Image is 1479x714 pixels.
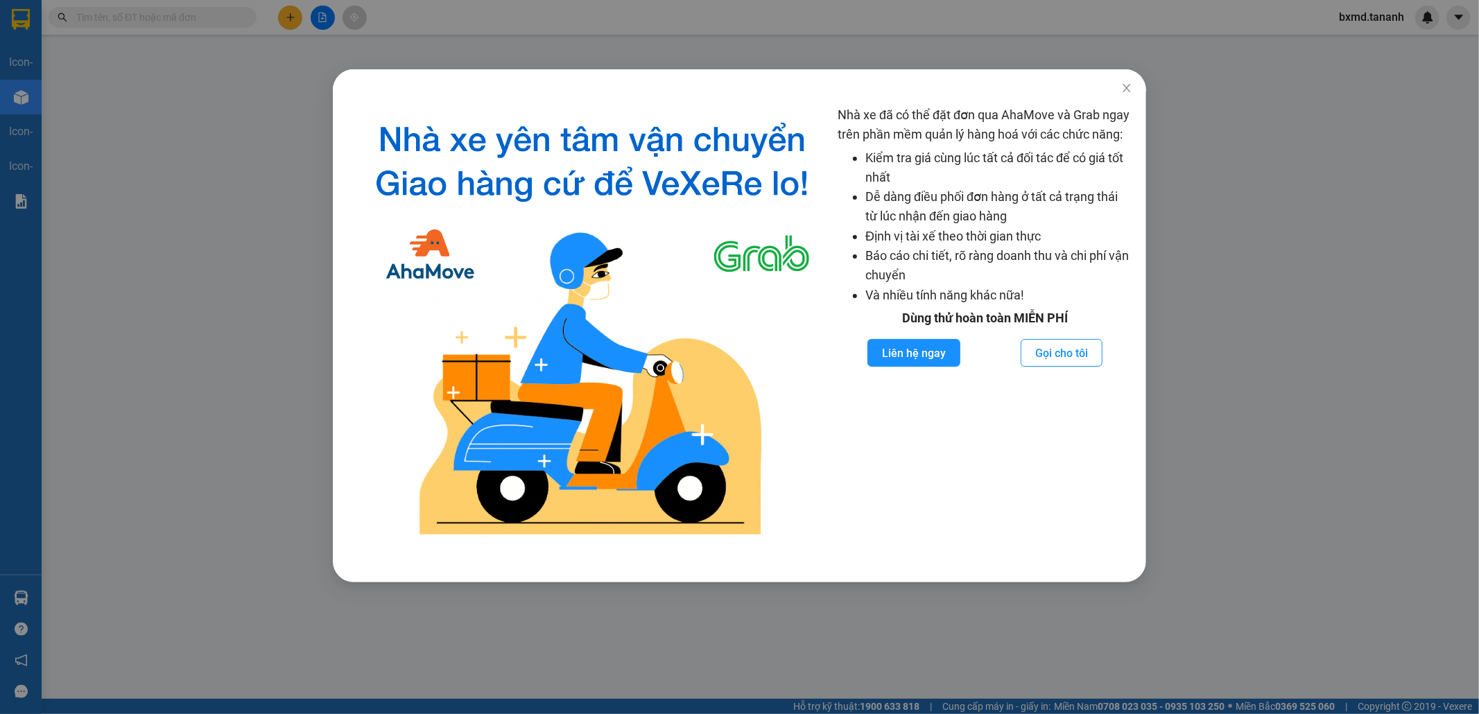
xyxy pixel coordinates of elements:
span: close [1121,82,1132,94]
img: logo [358,105,827,548]
li: Kiểm tra giá cùng lúc tất cả đối tác để có giá tốt nhất [865,148,1132,188]
span: Gọi cho tôi [1035,345,1088,362]
div: Dùng thử hoàn toàn MIỄN PHÍ [838,308,1132,328]
span: Liên hệ ngay [882,345,946,362]
button: Liên hệ ngay [867,339,960,367]
li: Báo cáo chi tiết, rõ ràng doanh thu và chi phí vận chuyển [865,246,1132,286]
button: Gọi cho tôi [1021,339,1102,367]
li: Định vị tài xế theo thời gian thực [865,227,1132,246]
li: Và nhiều tính năng khác nữa! [865,286,1132,305]
li: Dễ dàng điều phối đơn hàng ở tất cả trạng thái từ lúc nhận đến giao hàng [865,187,1132,227]
div: Nhà xe đã có thể đặt đơn qua AhaMove và Grab ngay trên phần mềm quản lý hàng hoá với các chức năng: [838,105,1132,548]
button: Close [1107,69,1146,108]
